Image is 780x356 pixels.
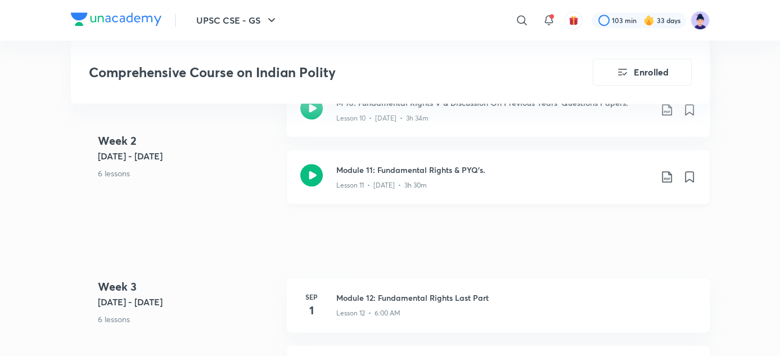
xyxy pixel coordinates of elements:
[569,15,579,25] img: avatar
[336,164,651,176] h3: Module 11: Fundamental Rights & PYQ’s.
[336,308,400,318] p: Lesson 12 • 6:00 AM
[336,113,429,123] p: Lesson 10 • [DATE] • 3h 34m
[287,83,710,150] a: M 10: Fundamental Rights V & Discussion On Previous Years’ Questions Papers.Lesson 10 • [DATE] • ...
[287,278,710,346] a: Sep1Module 12: Fundamental Rights Last PartLesson 12 • 6:00 AM
[190,9,285,32] button: UPSC CSE - GS
[300,302,323,319] h4: 1
[565,11,583,29] button: avatar
[691,11,710,30] img: Ravi Chalotra
[98,149,278,163] h5: [DATE] - [DATE]
[287,150,710,217] a: Module 11: Fundamental Rights & PYQ’s.Lesson 11 • [DATE] • 3h 30m
[71,12,161,26] img: Company Logo
[98,295,278,309] h5: [DATE] - [DATE]
[98,313,278,325] p: 6 lessons
[593,59,692,86] button: Enrolled
[300,292,323,302] h6: Sep
[71,12,161,29] a: Company Logo
[98,278,278,295] h4: Week 3
[98,132,278,149] h4: Week 2
[89,64,529,81] h3: Comprehensive Course on Indian Polity
[336,292,696,304] h3: Module 12: Fundamental Rights Last Part
[643,15,655,26] img: streak
[336,180,427,190] p: Lesson 11 • [DATE] • 3h 30m
[98,167,278,179] p: 6 lessons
